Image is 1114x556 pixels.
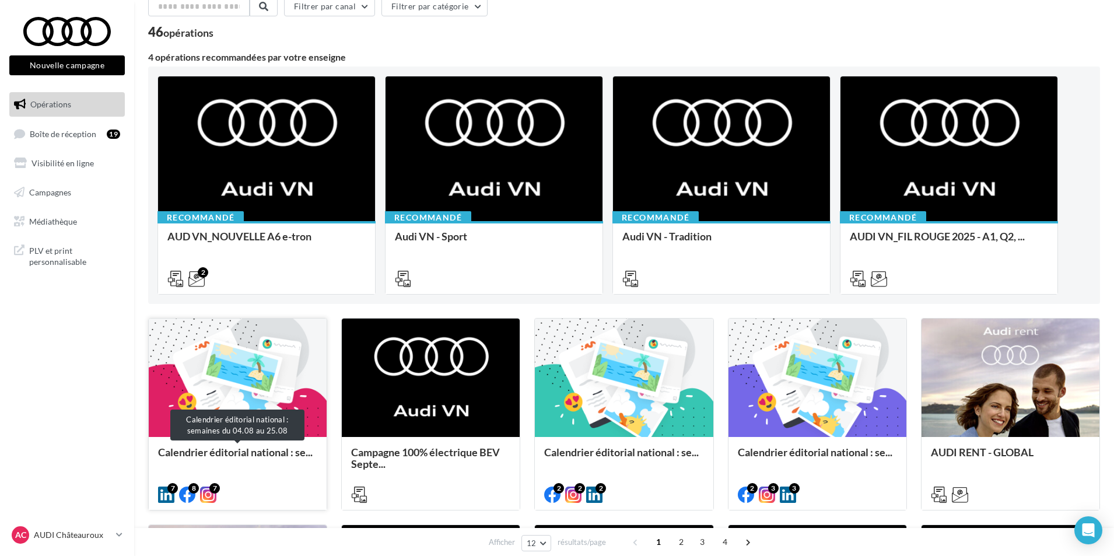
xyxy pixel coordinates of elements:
[738,446,892,459] span: Calendrier éditorial national : se...
[395,230,467,243] span: Audi VN - Sport
[351,446,500,470] span: Campagne 100% électrique BEV Septe...
[693,533,712,551] span: 3
[931,446,1034,459] span: AUDI RENT - GLOBAL
[30,99,71,109] span: Opérations
[29,187,71,197] span: Campagnes
[544,446,699,459] span: Calendrier éditorial national : se...
[649,533,668,551] span: 1
[15,529,26,541] span: AC
[768,483,779,494] div: 3
[7,151,127,176] a: Visibilité en ligne
[148,26,213,39] div: 46
[840,211,926,224] div: Recommandé
[850,230,1025,243] span: AUDI VN_FIL ROUGE 2025 - A1, Q2, ...
[595,483,606,494] div: 2
[716,533,734,551] span: 4
[167,483,178,494] div: 7
[29,243,120,268] span: PLV et print personnalisable
[198,267,208,278] div: 2
[747,483,758,494] div: 2
[7,180,127,205] a: Campagnes
[170,410,304,440] div: Calendrier éditorial national : semaines du 04.08 au 25.08
[163,27,213,38] div: opérations
[554,483,564,494] div: 2
[521,535,551,551] button: 12
[558,537,606,548] span: résultats/page
[527,538,537,548] span: 12
[7,121,127,146] a: Boîte de réception19
[612,211,699,224] div: Recommandé
[29,216,77,226] span: Médiathèque
[9,524,125,546] a: AC AUDI Châteauroux
[789,483,800,494] div: 3
[385,211,471,224] div: Recommandé
[489,537,515,548] span: Afficher
[34,529,111,541] p: AUDI Châteauroux
[107,130,120,139] div: 19
[7,209,127,234] a: Médiathèque
[167,230,311,243] span: AUD VN_NOUVELLE A6 e-tron
[1074,516,1102,544] div: Open Intercom Messenger
[188,483,199,494] div: 8
[209,483,220,494] div: 7
[30,128,96,138] span: Boîte de réception
[148,53,1100,62] div: 4 opérations recommandées par votre enseigne
[672,533,691,551] span: 2
[7,238,127,272] a: PLV et print personnalisable
[7,92,127,117] a: Opérations
[158,446,313,459] span: Calendrier éditorial national : se...
[574,483,585,494] div: 2
[9,55,125,75] button: Nouvelle campagne
[31,158,94,168] span: Visibilité en ligne
[157,211,244,224] div: Recommandé
[622,230,712,243] span: Audi VN - Tradition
